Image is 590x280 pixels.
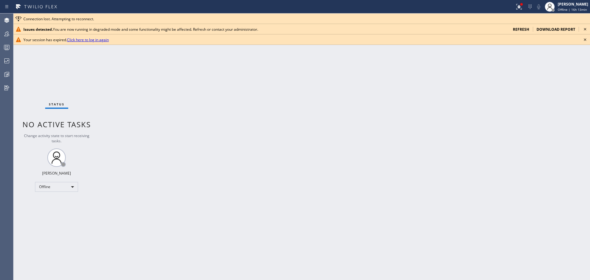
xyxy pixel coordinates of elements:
div: [PERSON_NAME] [558,2,588,7]
span: refresh [513,27,529,32]
div: You are now running in degraded mode and some functionality might be affected. Refresh or contact... [23,27,508,32]
span: No active tasks [22,119,91,129]
div: [PERSON_NAME] [42,171,71,176]
span: download report [537,27,575,32]
span: Connection lost. Attempting to reconnect. [23,16,94,22]
b: Issues detected. [23,27,53,32]
span: Change activity state to start receiving tasks. [24,133,89,144]
span: Your session has expired. [23,37,109,42]
span: Offline | 16h 13min [558,7,587,12]
a: Click here to log in again [67,37,109,42]
div: Offline [35,182,78,192]
button: Mute [534,2,543,11]
span: Status [49,102,65,106]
